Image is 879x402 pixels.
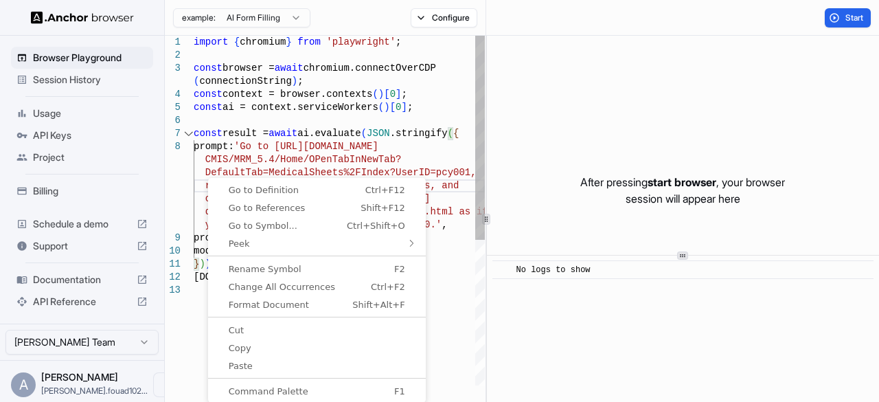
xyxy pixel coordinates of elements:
span: Usage [33,107,148,120]
span: .stringify [390,128,448,139]
span: await [275,63,304,74]
div: 10 [165,245,181,258]
span: ; [407,102,413,113]
div: Project [11,146,153,168]
span: ) [199,258,205,269]
span: chromium.connectOverCDP [304,63,436,74]
div: A [11,372,36,397]
p: After pressing , your browser session will appear here [580,174,785,207]
div: 7 [165,127,181,140]
div: 2 [165,49,181,62]
span: complete the form at [URL][DOMAIN_NAME] [205,193,431,204]
span: ai.evaluate [297,128,361,139]
span: 'playwright' [326,36,396,47]
div: Click to collapse the range. [182,127,195,140]
span: No logs to show [516,265,591,275]
span: await [269,128,297,139]
div: 8 [165,140,181,153]
span: ) [292,76,297,87]
span: [ [384,89,389,100]
span: ; [401,89,407,100]
span: donation/charity-donation-form/preview.html as if [205,206,488,217]
span: CMIS/MRM_5.4/Home/OPenTabInNewTab? [205,154,402,165]
span: model: [194,245,228,256]
span: Documentation [33,273,131,287]
span: connectionString [199,76,291,87]
div: Billing [11,180,153,202]
span: ( [448,128,453,139]
span: ( [194,76,199,87]
span: ( [361,128,367,139]
div: Session History [11,69,153,91]
span: provider: [194,232,246,243]
span: Ahmed Barakat [41,371,118,383]
span: example: [182,12,216,23]
span: const [194,128,222,139]
span: [ [390,102,396,113]
span: you were her. Limit the donation to $10.' [205,219,442,230]
span: [DOMAIN_NAME] [194,271,269,282]
span: ( [378,102,384,113]
span: ] [396,89,401,100]
div: Usage [11,102,153,124]
div: 3 [165,62,181,75]
span: { [453,128,459,139]
span: Session History [33,73,148,87]
span: import [194,36,228,47]
span: ai = context.serviceWorkers [222,102,378,113]
span: chromium [240,36,286,47]
span: Schedule a demo [33,217,131,231]
span: } [286,36,291,47]
span: read the resume, understand the details, and [205,180,459,191]
div: 6 [165,114,181,127]
div: API Reference [11,291,153,313]
span: ) [205,258,211,269]
span: const [194,89,222,100]
div: API Keys [11,124,153,146]
span: API Keys [33,129,148,142]
span: Billing [33,184,148,198]
span: API Reference [33,295,131,309]
span: ​ [499,263,506,277]
span: start browser [648,175,716,189]
div: Browser Playground [11,47,153,69]
span: Browser Playground [33,51,148,65]
span: Project [33,150,148,164]
span: from [297,36,321,47]
span: ( [372,89,378,100]
span: const [194,102,222,113]
div: 11 [165,258,181,271]
span: result = [222,128,269,139]
span: ; [297,76,303,87]
span: DefaultTab=MedicalSheets%2FIndex?UserID=pcy001, [205,167,477,178]
span: Support [33,239,131,253]
span: } [194,258,199,269]
span: 0 [396,102,401,113]
div: 4 [165,88,181,101]
div: 13 [165,284,181,297]
span: ) [384,102,389,113]
span: 0 [390,89,396,100]
img: Anchor Logo [31,11,134,24]
span: browser = [222,63,275,74]
div: 1 [165,36,181,49]
button: Start [825,8,871,27]
button: Configure [411,8,477,27]
span: context = browser.contexts [222,89,372,100]
span: 'Go to [URL][DOMAIN_NAME] [234,141,378,152]
span: { [234,36,240,47]
button: Open menu [153,372,178,397]
span: ahmed.fouad1020@gmail.com [41,386,148,396]
div: Documentation [11,269,153,291]
span: const [194,63,222,74]
span: ; [396,36,401,47]
div: 12 [165,271,181,284]
span: Start [845,12,865,23]
span: JSON [367,128,390,139]
div: 9 [165,232,181,245]
span: , [442,219,447,230]
span: ) [378,89,384,100]
span: prompt: [194,141,234,152]
div: Schedule a demo [11,213,153,235]
div: Support [11,235,153,257]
